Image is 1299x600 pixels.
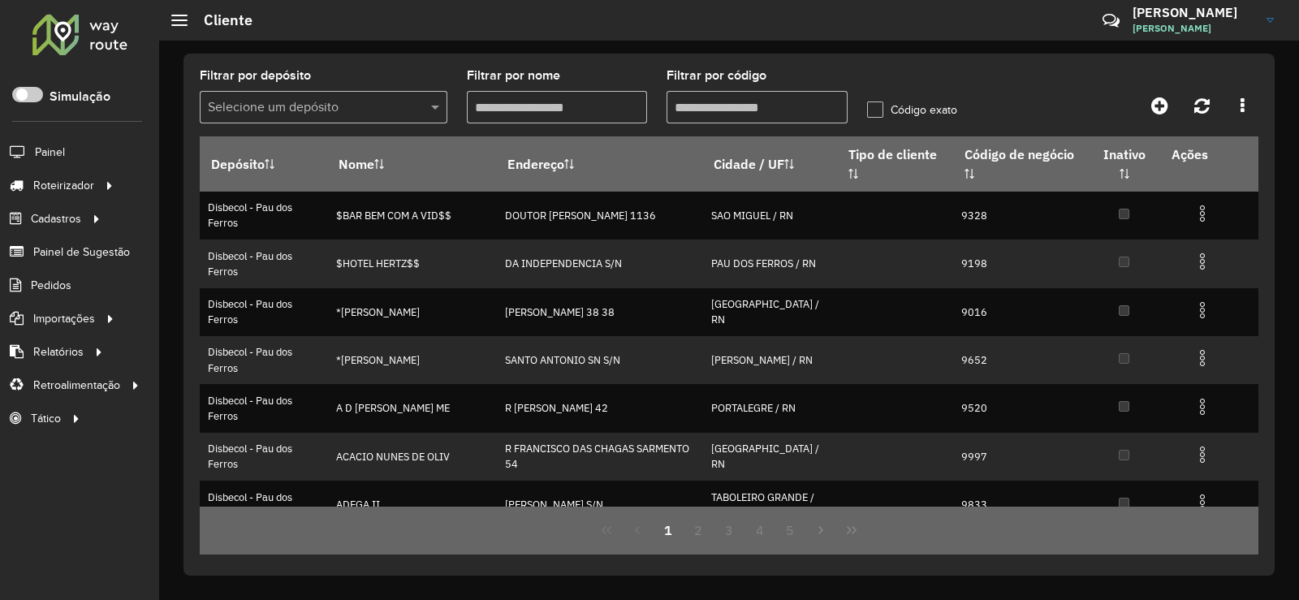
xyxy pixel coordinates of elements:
td: 9652 [953,336,1089,384]
th: Ações [1160,137,1258,171]
label: Filtrar por depósito [200,66,311,85]
td: [PERSON_NAME] 38 38 [496,288,702,336]
button: 3 [714,515,744,546]
td: [PERSON_NAME] S/N [496,481,702,529]
td: Disbecol - Pau dos Ferros [200,192,327,240]
span: Importações [33,310,95,327]
td: 9016 [953,288,1089,336]
span: Roteirizador [33,177,94,194]
th: Inativo [1089,137,1160,192]
span: Tático [31,410,61,427]
td: DA INDEPENDENCIA S/N [496,240,702,287]
td: DOUTOR [PERSON_NAME] 1136 [496,192,702,240]
th: Endereço [496,137,702,192]
td: [PERSON_NAME] / RN [702,336,837,384]
td: 9997 [953,433,1089,481]
td: Disbecol - Pau dos Ferros [200,433,327,481]
td: ADEGA II [327,481,496,529]
button: 5 [775,515,806,546]
td: 9328 [953,192,1089,240]
label: Código exato [867,101,957,119]
span: Retroalimentação [33,377,120,394]
td: Disbecol - Pau dos Ferros [200,240,327,287]
th: Nome [327,137,496,192]
span: Painel de Sugestão [33,244,130,261]
td: Disbecol - Pau dos Ferros [200,481,327,529]
th: Depósito [200,137,327,192]
td: Disbecol - Pau dos Ferros [200,336,327,384]
button: Last Page [836,515,867,546]
button: 1 [653,515,684,546]
h3: [PERSON_NAME] [1133,5,1254,20]
td: SANTO ANTONIO SN S/N [496,336,702,384]
td: $BAR BEM COM A VID$$ [327,192,496,240]
td: PORTALEGRE / RN [702,384,837,432]
td: 9833 [953,481,1089,529]
th: Cidade / UF [702,137,837,192]
td: PAU DOS FERROS / RN [702,240,837,287]
h2: Cliente [188,11,252,29]
span: Painel [35,144,65,161]
button: 2 [683,515,714,546]
button: 4 [744,515,775,546]
span: [PERSON_NAME] [1133,21,1254,36]
td: [GEOGRAPHIC_DATA] / RN [702,433,837,481]
th: Tipo de cliente [838,137,953,192]
span: Cadastros [31,210,81,227]
a: Contato Rápido [1094,3,1129,38]
td: $HOTEL HERTZ$$ [327,240,496,287]
label: Filtrar por código [667,66,766,85]
td: TABOLEIRO GRANDE / RN [702,481,837,529]
td: *[PERSON_NAME] [327,336,496,384]
td: [GEOGRAPHIC_DATA] / RN [702,288,837,336]
span: Pedidos [31,277,71,294]
td: Disbecol - Pau dos Ferros [200,384,327,432]
td: 9198 [953,240,1089,287]
td: 9520 [953,384,1089,432]
td: R [PERSON_NAME] 42 [496,384,702,432]
label: Filtrar por nome [467,66,560,85]
td: Disbecol - Pau dos Ferros [200,288,327,336]
td: R FRANCISCO DAS CHAGAS SARMENTO 54 [496,433,702,481]
td: *[PERSON_NAME] [327,288,496,336]
span: Relatórios [33,343,84,360]
button: Next Page [805,515,836,546]
label: Simulação [50,87,110,106]
th: Código de negócio [953,137,1089,192]
td: ACACIO NUNES DE OLIV [327,433,496,481]
td: SAO MIGUEL / RN [702,192,837,240]
td: A D [PERSON_NAME] ME [327,384,496,432]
